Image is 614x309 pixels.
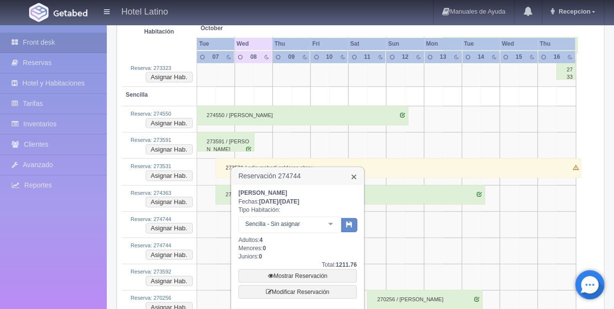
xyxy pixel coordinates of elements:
img: Getabed [53,9,87,17]
a: Reserva: 274744 [131,216,171,222]
th: Wed [234,37,272,50]
button: Asignar Hab. [146,250,193,260]
div: 07 [210,52,221,61]
a: Reserva: 273531 [131,163,171,169]
b: Sencilla [126,91,148,98]
b: 0 [259,253,262,260]
span: [DATE] [259,198,279,205]
div: 274363 / [PERSON_NAME] [216,185,485,205]
strong: Habitación [144,28,174,34]
b: [PERSON_NAME] [238,189,287,196]
button: Asignar Hab. [146,171,193,181]
th: Wed [500,37,538,50]
a: Mostrar Reservación [238,269,357,283]
button: Asignar Hab. [146,223,193,234]
a: Reserva: 274550 [131,111,171,117]
div: 12 [399,52,411,61]
button: Asignar Hab. [146,197,193,207]
span: Sencilla - Sin asignar [243,219,321,229]
th: Thu [538,37,576,50]
div: 273591 / [PERSON_NAME] [197,132,254,152]
b: / [259,198,299,205]
a: Reserva: 270256 [131,295,171,301]
h3: Reservación 274744 [232,168,364,185]
div: 16 [551,52,562,61]
th: Thu [272,37,310,50]
a: Reserva: 273323 [131,65,171,71]
div: 11 [362,52,373,61]
th: Sat [348,37,386,50]
a: Reserva: 274744 [131,242,171,248]
th: Tue [197,37,234,50]
span: October [200,24,268,33]
th: Mon [424,37,462,50]
a: Reserva: 274363 [131,190,171,196]
img: Getabed [29,3,49,22]
b: 0 [263,245,266,252]
a: × [351,172,357,182]
div: 273323 / [PERSON_NAME] [556,60,576,80]
span: [DATE] [280,198,299,205]
button: Asignar Hab. [146,72,193,83]
div: 10 [324,52,335,61]
div: 14 [475,52,486,61]
button: Asignar Hab. [146,276,193,287]
div: 13 [437,52,448,61]
div: 273531 / odin mohedi calderas abreu [216,158,581,178]
button: Asignar Hab. [146,144,193,155]
div: 15 [513,52,524,61]
div: 274550 / [PERSON_NAME] [197,106,408,125]
th: Fri [310,37,348,50]
b: 1211.76 [336,261,357,268]
div: 08 [248,52,259,61]
div: Total: [238,261,357,269]
th: Tue [462,37,500,50]
div: 09 [286,52,297,61]
th: Sun [386,37,424,50]
button: Asignar Hab. [146,118,193,129]
a: Reserva: 273592 [131,269,171,275]
b: 4 [259,237,263,243]
span: Recepcion [556,8,591,15]
a: Modificar Reservación [238,285,357,299]
a: Reserva: 273591 [131,137,171,143]
h4: Hotel Latino [121,5,168,17]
